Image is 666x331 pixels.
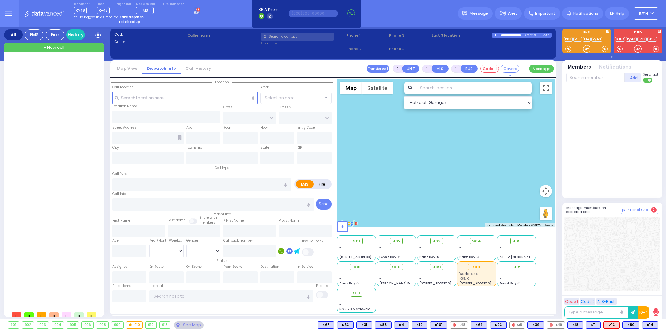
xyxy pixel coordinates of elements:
div: Fire [46,29,64,40]
div: K14 [642,321,658,329]
a: ky48 [591,37,602,42]
button: Code 2 [580,298,595,305]
span: Phone 3 [389,33,430,38]
button: ALS-Rush [596,298,617,305]
span: 0 [37,312,46,317]
label: Apt [186,125,192,130]
div: Year/Month/Week/Day [149,238,184,243]
button: 10-4 [638,306,649,319]
img: red-radio-icon.svg [550,323,553,327]
label: Location Name [112,104,137,109]
span: Important [535,11,555,16]
span: Other building occupants [177,135,182,140]
span: 904 [472,238,481,244]
label: En Route [149,264,164,269]
div: BLS [337,321,354,329]
label: P First Name [223,218,244,223]
label: Entry Code [297,125,315,130]
span: - [500,250,501,255]
div: BLS [471,321,487,329]
label: Street Address [112,125,136,130]
div: 2:34 [531,32,537,39]
button: Toggle fullscreen view [540,82,552,94]
a: K80 [564,37,573,42]
label: Call Location [112,85,134,90]
span: - [419,272,421,276]
label: Township [186,145,202,150]
strong: Take dispatch [120,15,144,19]
div: FD18 [450,321,468,329]
a: M13 [573,37,582,42]
label: Pick up [316,283,328,288]
a: KJFD [615,37,625,42]
button: Drag Pegman onto the map to open Street View [540,207,552,220]
span: - [379,250,381,255]
div: K-18 [543,33,552,38]
label: Fire [313,180,331,188]
div: M8 [509,321,525,329]
div: BLS [527,321,544,329]
span: - [379,272,381,276]
label: EMS [562,31,611,35]
div: All [4,29,23,40]
span: - [419,250,421,255]
label: Room [223,125,233,130]
button: Notifications [599,64,631,71]
span: Patient info [210,212,234,216]
div: ALS [603,321,620,329]
div: 913 [160,322,170,328]
span: 0 [87,312,96,317]
span: Forest Bay-3 [500,281,520,286]
input: Search a contact [261,33,334,41]
label: From Scene [223,264,242,269]
label: Caller name [187,33,259,38]
button: KY14 [634,7,658,20]
div: BLS [375,321,392,329]
label: Night unit [117,3,131,6]
label: On Scene [186,264,202,269]
button: ALS [432,65,449,73]
button: Map camera controls [540,185,552,197]
input: Search location [416,82,532,94]
span: BG - 29 Merriewold S. [339,307,374,312]
button: BUS [461,65,478,73]
img: comment-alt.png [622,209,625,212]
button: Members [568,64,591,71]
div: M13 [603,321,620,329]
span: BRIA Phone [259,7,279,13]
div: BLS [412,321,427,329]
button: +Add [625,73,641,82]
span: Westchester [459,272,480,276]
div: K4 [394,321,409,329]
label: Cad: [114,32,185,37]
span: members [199,220,215,225]
span: - [339,302,341,307]
input: Search member [566,73,625,82]
label: Destination [260,264,279,269]
span: - [339,250,341,255]
a: Call History [181,65,216,71]
span: You're logged in as monitor. [74,15,119,19]
div: K53 [337,321,354,329]
button: Internal Chat 2 [621,206,658,214]
label: Last 3 location [432,33,492,38]
span: Status [213,258,230,263]
span: 905 [512,238,521,244]
label: Back Home [112,283,131,288]
div: 910 [126,322,143,328]
strong: Take backup [118,19,140,24]
label: Location [261,41,344,46]
button: Transfer call [367,65,389,73]
div: 906 [82,322,94,328]
span: 2 [651,207,657,213]
label: Call Info [112,191,126,196]
div: K69 [471,321,487,329]
span: 903 [432,238,441,244]
label: Turn off text [643,77,653,83]
span: Notifications [573,11,598,16]
span: 901 [353,238,360,244]
label: In Service [297,264,313,269]
h5: Message members on selected call [566,206,621,214]
img: message.svg [462,11,467,16]
label: Hospital [149,283,163,288]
